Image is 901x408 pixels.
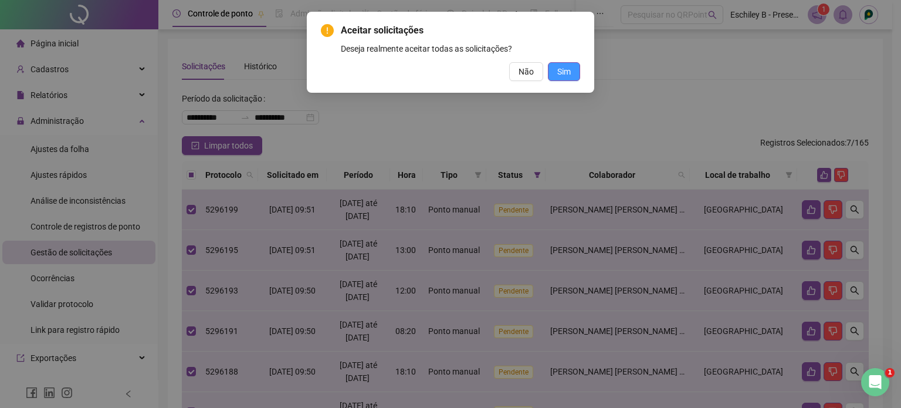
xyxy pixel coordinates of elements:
[885,368,895,377] span: 1
[509,62,543,81] button: Não
[519,65,534,78] span: Não
[321,24,334,37] span: exclamation-circle
[548,62,580,81] button: Sim
[341,23,580,38] span: Aceitar solicitações
[861,368,889,396] iframe: Intercom live chat
[557,65,571,78] span: Sim
[341,42,580,55] div: Deseja realmente aceitar todas as solicitações?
